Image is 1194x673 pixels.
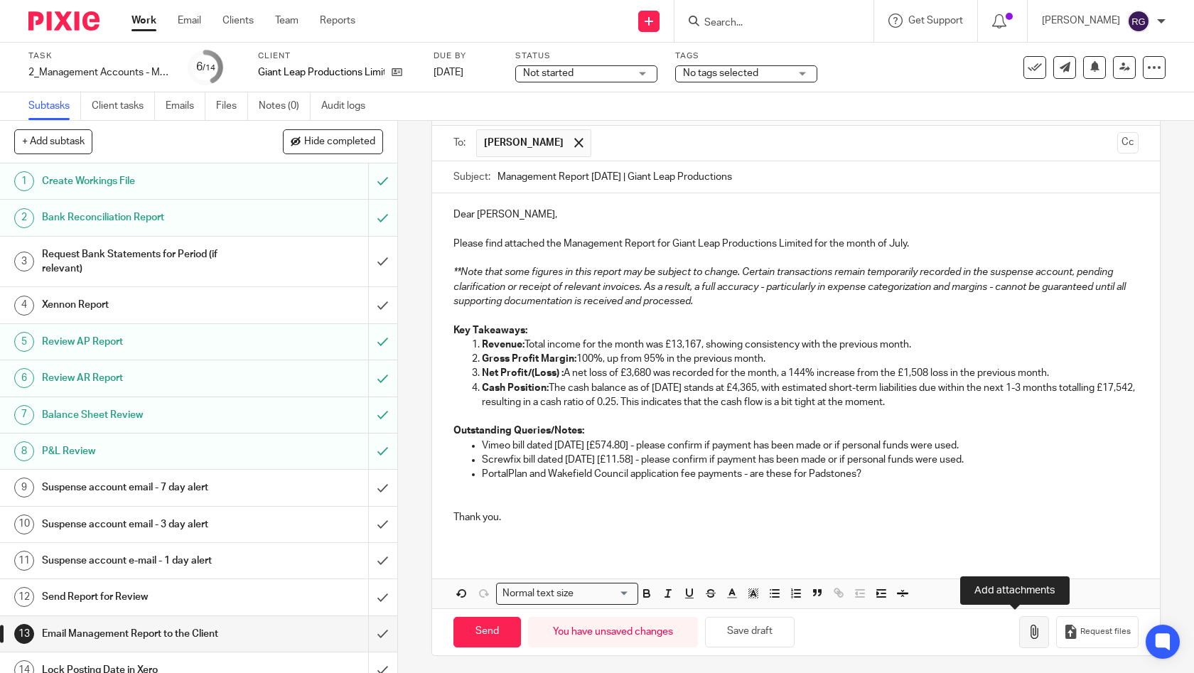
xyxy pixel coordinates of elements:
[14,441,34,461] div: 8
[675,50,817,62] label: Tags
[500,586,577,601] span: Normal text size
[434,68,463,77] span: [DATE]
[453,170,490,184] label: Subject:
[14,129,92,154] button: + Add subtask
[482,366,1139,380] p: A net loss of £3,680 was recorded for the month, a 144% increase from the £1,508 loss in the prev...
[515,50,657,62] label: Status
[482,340,525,350] strong: Revenue:
[14,478,34,497] div: 9
[453,617,521,647] input: Send
[1056,616,1139,648] button: Request files
[258,50,416,62] label: Client
[321,92,376,120] a: Audit logs
[453,510,1139,524] p: Thank you.
[579,586,630,601] input: Search for option
[1080,626,1131,637] span: Request files
[42,207,250,228] h1: Bank Reconciliation Report
[14,624,34,644] div: 13
[259,92,311,120] a: Notes (0)
[1117,132,1139,154] button: Cc
[453,237,1139,251] p: Please find attached the Management Report for Giant Leap Productions Limited for the month of July.
[203,64,215,72] small: /14
[453,325,527,335] strong: Key Takeaways:
[482,438,1139,453] p: Vimeo bill dated [DATE] [£574.80] - please confirm if payment has been made or if personal funds ...
[28,92,81,120] a: Subtasks
[482,352,1139,366] p: 100%, up from 95% in the previous month.
[42,404,250,426] h1: Balance Sheet Review
[166,92,205,120] a: Emails
[42,294,250,316] h1: Xennon Report
[453,426,584,436] strong: Outstanding Queries/Notes:
[14,252,34,271] div: 3
[131,14,156,28] a: Work
[216,92,248,120] a: Files
[42,367,250,389] h1: Review AR Report
[28,65,171,80] div: 2_Management Accounts - Monthly - NEW - FWD
[496,583,638,605] div: Search for option
[703,17,831,30] input: Search
[42,244,250,280] h1: Request Bank Statements for Period (if relevant)
[1127,10,1150,33] img: svg%3E
[528,617,698,647] div: You have unsaved changes
[28,11,99,31] img: Pixie
[42,514,250,535] h1: Suspense account email - 3 day alert
[14,551,34,571] div: 11
[42,586,250,608] h1: Send Report for Review
[14,171,34,191] div: 1
[14,405,34,425] div: 7
[482,354,576,364] strong: Gross Profit Margin:
[14,515,34,534] div: 10
[42,623,250,645] h1: Email Management Report to the Client
[92,92,155,120] a: Client tasks
[14,296,34,316] div: 4
[482,467,1139,481] p: PortalPlan and Wakefield Council application fee payments - are these for Padstones?
[453,267,1128,306] em: **Note that some figures in this report may be subject to change. Certain transactions remain tem...
[320,14,355,28] a: Reports
[28,50,171,62] label: Task
[42,331,250,352] h1: Review AP Report
[705,617,795,647] button: Save draft
[196,59,215,75] div: 6
[304,136,375,148] span: Hide completed
[482,338,1139,352] p: Total income for the month was £13,167, showing consistency with the previous month.
[484,136,564,150] span: [PERSON_NAME]
[42,441,250,462] h1: P&L Review
[908,16,963,26] span: Get Support
[482,453,1139,467] p: Screwfix bill dated [DATE] [£11.58] - please confirm if payment has been made or if personal fund...
[434,50,497,62] label: Due by
[523,68,574,78] span: Not started
[42,550,250,571] h1: Suspense account e-mail - 1 day alert
[42,477,250,498] h1: Suspense account email - 7 day alert
[683,68,758,78] span: No tags selected
[14,587,34,607] div: 12
[222,14,254,28] a: Clients
[258,65,384,80] p: Giant Leap Productions Limited
[1042,14,1120,28] p: [PERSON_NAME]
[453,208,1139,222] p: Dear [PERSON_NAME],
[42,171,250,192] h1: Create Workings File
[178,14,201,28] a: Email
[14,208,34,228] div: 2
[283,129,383,154] button: Hide completed
[453,136,469,150] label: To:
[482,368,564,378] strong: Net Profit/(Loss) :
[482,383,549,393] strong: Cash Position:
[14,368,34,388] div: 6
[482,381,1139,410] p: The cash balance as of [DATE] stands at £4,365, with estimated short-term liabilities due within ...
[275,14,298,28] a: Team
[14,332,34,352] div: 5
